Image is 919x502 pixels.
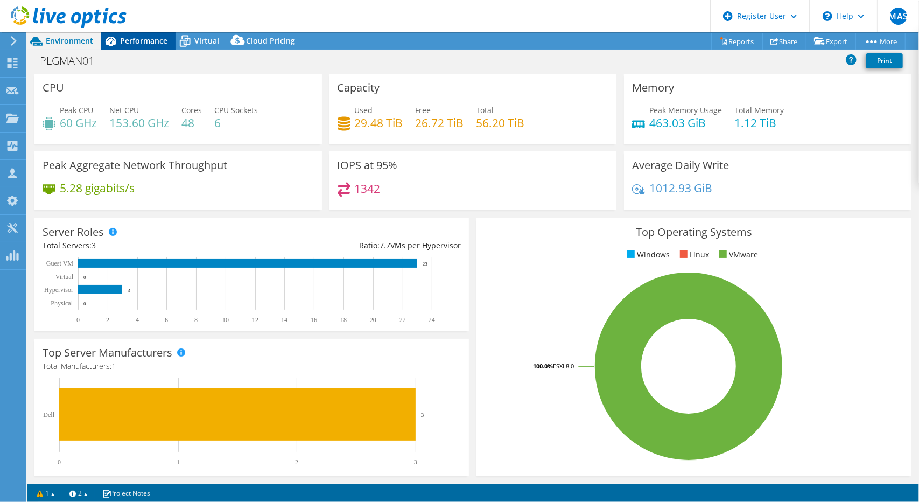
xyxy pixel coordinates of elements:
[677,249,710,261] li: Linux
[222,316,229,324] text: 10
[136,316,139,324] text: 4
[181,117,202,129] h4: 48
[43,226,104,238] h3: Server Roles
[734,105,784,115] span: Total Memory
[76,316,80,324] text: 0
[649,182,712,194] h4: 1012.93 GiB
[281,316,287,324] text: 14
[416,105,431,115] span: Free
[43,347,172,359] h3: Top Server Manufacturers
[95,486,158,500] a: Project Notes
[429,316,435,324] text: 24
[83,275,86,280] text: 0
[109,117,169,129] h4: 153.60 GHz
[120,36,167,46] span: Performance
[866,53,903,68] a: Print
[355,183,381,194] h4: 1342
[92,240,96,250] span: 3
[44,286,73,294] text: Hypervisor
[476,105,494,115] span: Total
[380,240,390,250] span: 7.7
[553,362,574,370] tspan: ESXi 8.0
[60,117,97,129] h4: 60 GHz
[29,486,62,500] a: 1
[43,240,252,252] div: Total Servers:
[60,105,93,115] span: Peak CPU
[252,240,461,252] div: Ratio: VMs per Hypervisor
[214,117,258,129] h4: 6
[60,182,135,194] h4: 5.28 gigabits/s
[194,316,198,324] text: 8
[46,260,73,267] text: Guest VM
[62,486,95,500] a: 2
[111,361,116,371] span: 1
[890,8,907,25] span: MAS
[214,105,258,115] span: CPU Sockets
[58,458,61,466] text: 0
[355,105,373,115] span: Used
[43,411,54,419] text: Dell
[51,299,73,307] text: Physical
[252,316,258,324] text: 12
[734,117,784,129] h4: 1.12 TiB
[311,316,317,324] text: 16
[46,36,93,46] span: Environment
[43,159,227,171] h3: Peak Aggregate Network Throughput
[533,362,553,370] tspan: 100.0%
[414,458,417,466] text: 3
[717,249,759,261] li: VMware
[632,82,674,94] h3: Memory
[165,316,168,324] text: 6
[806,33,856,50] a: Export
[246,36,295,46] span: Cloud Pricing
[632,159,729,171] h3: Average Daily Write
[421,412,424,418] text: 3
[43,82,64,94] h3: CPU
[181,105,202,115] span: Cores
[416,117,464,129] h4: 26.72 TiB
[338,82,380,94] h3: Capacity
[128,288,130,293] text: 3
[399,316,406,324] text: 22
[762,33,806,50] a: Share
[370,316,376,324] text: 20
[476,117,525,129] h4: 56.20 TiB
[177,458,180,466] text: 1
[35,55,111,67] h1: PLGMAN01
[340,316,347,324] text: 18
[43,360,461,372] h4: Total Manufacturers:
[83,301,86,306] text: 0
[711,33,763,50] a: Reports
[355,117,403,129] h4: 29.48 TiB
[649,117,722,129] h4: 463.03 GiB
[194,36,219,46] span: Virtual
[649,105,722,115] span: Peak Memory Usage
[109,105,139,115] span: Net CPU
[338,159,398,171] h3: IOPS at 95%
[295,458,298,466] text: 2
[625,249,670,261] li: Windows
[855,33,906,50] a: More
[55,273,74,281] text: Virtual
[823,11,832,21] svg: \n
[485,226,903,238] h3: Top Operating Systems
[106,316,109,324] text: 2
[423,261,428,267] text: 23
